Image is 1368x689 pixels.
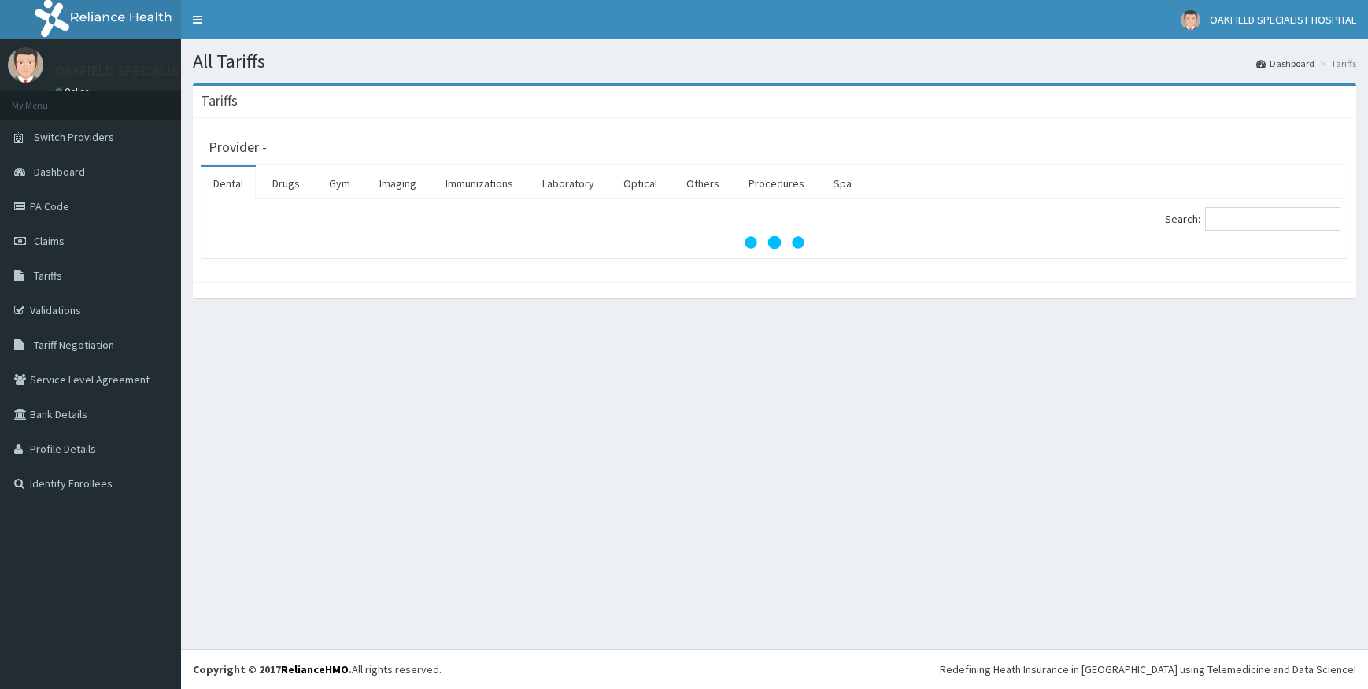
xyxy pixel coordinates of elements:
[821,167,864,200] a: Spa
[55,64,252,78] p: OAKFIELD SPECIALIST HOSPITAL
[1316,57,1356,70] li: Tariffs
[181,649,1368,689] footer: All rights reserved.
[8,47,43,83] img: User Image
[1205,207,1340,231] input: Search:
[367,167,429,200] a: Imaging
[743,211,806,274] svg: audio-loading
[1210,13,1356,27] span: OAKFIELD SPECIALIST HOSPITAL
[530,167,607,200] a: Laboratory
[34,338,114,352] span: Tariff Negotiation
[201,94,238,108] h3: Tariffs
[34,130,114,144] span: Switch Providers
[1165,207,1340,231] label: Search:
[193,662,352,676] strong: Copyright © 2017 .
[55,86,93,97] a: Online
[611,167,670,200] a: Optical
[209,140,267,154] h3: Provider -
[736,167,817,200] a: Procedures
[674,167,732,200] a: Others
[940,661,1356,677] div: Redefining Heath Insurance in [GEOGRAPHIC_DATA] using Telemedicine and Data Science!
[34,269,62,283] span: Tariffs
[260,167,312,200] a: Drugs
[34,165,85,179] span: Dashboard
[433,167,526,200] a: Immunizations
[34,234,65,248] span: Claims
[1181,10,1200,30] img: User Image
[201,167,256,200] a: Dental
[1256,57,1314,70] a: Dashboard
[193,51,1356,72] h1: All Tariffs
[316,167,363,200] a: Gym
[281,662,349,676] a: RelianceHMO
